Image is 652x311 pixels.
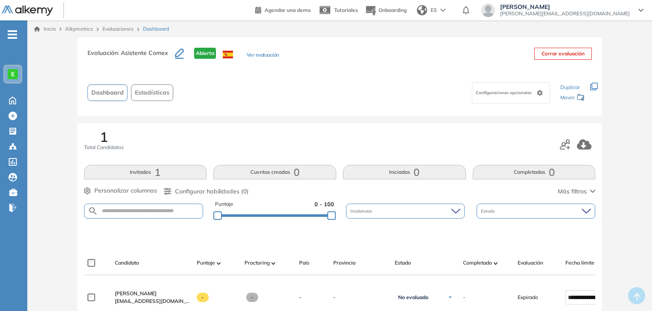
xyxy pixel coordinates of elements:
[135,88,169,97] span: Estadísticas
[560,90,585,106] div: Mover
[346,204,465,219] div: Incidencias
[94,186,157,195] span: Personalizar columnas
[247,51,279,60] button: Ver evaluación
[215,200,233,208] span: Puntaje
[87,84,128,101] button: Dashboard
[244,259,270,267] span: Proctoring
[299,294,301,301] span: -
[265,7,311,13] span: Agendar una demo
[65,26,93,32] span: Alkymetrics
[131,84,173,101] button: Estadísticas
[194,48,216,59] span: Abierta
[84,186,157,195] button: Personalizar columnas
[2,6,53,16] img: Logo
[473,165,596,179] button: Completadas0
[463,259,492,267] span: Completado
[494,262,498,265] img: [missing "en.ARROW_ALT" translation]
[463,294,465,301] span: -
[246,293,259,302] span: -
[84,165,207,179] button: Invitados1
[558,187,595,196] button: Más filtros
[91,88,124,97] span: Dashboard
[11,71,15,78] span: E
[440,9,445,12] img: arrow
[476,89,533,96] span: Configuraciones opcionales
[118,49,168,57] span: : Asistente Comex
[334,7,358,13] span: Tutoriales
[175,187,249,196] span: Configurar habilidades (0)
[417,5,427,15] img: world
[87,48,175,66] h3: Evaluación
[565,259,594,267] span: Fecha límite
[115,259,139,267] span: Candidato
[560,84,580,90] span: Duplicar
[333,294,388,301] span: -
[217,262,221,265] img: [missing "en.ARROW_ALT" translation]
[164,187,249,196] button: Configurar habilidades (0)
[213,165,336,179] button: Cuentas creadas0
[343,165,466,179] button: Iniciadas0
[8,34,17,35] i: -
[255,4,311,14] a: Agendar una demo
[100,130,108,144] span: 1
[365,1,407,20] button: Onboarding
[115,290,190,297] a: [PERSON_NAME]
[88,206,98,216] img: SEARCH_ALT
[197,293,209,302] span: -
[102,26,134,32] a: Evaluaciones
[299,259,309,267] span: País
[398,294,428,301] span: No evaluado
[333,259,355,267] span: Provincia
[500,3,630,10] span: [PERSON_NAME]
[115,290,157,297] span: [PERSON_NAME]
[314,200,334,208] span: 0 - 100
[481,208,497,214] span: Estado
[223,51,233,58] img: ESP
[271,262,276,265] img: [missing "en.ARROW_ALT" translation]
[84,144,124,151] span: Total Candidatos
[534,48,592,60] button: Cerrar evaluación
[350,208,374,214] span: Incidencias
[558,187,587,196] span: Más filtros
[500,10,630,17] span: [PERSON_NAME][EMAIL_ADDRESS][DOMAIN_NAME]
[395,259,411,267] span: Estado
[115,297,190,305] span: [EMAIL_ADDRESS][DOMAIN_NAME]
[477,204,595,219] div: Estado
[143,25,169,33] span: Dashboard
[472,82,550,104] div: Configuraciones opcionales
[378,7,407,13] span: Onboarding
[518,294,538,301] span: Expirado
[518,259,543,267] span: Evaluación
[448,295,453,300] img: Ícono de flecha
[431,6,437,14] span: ES
[34,25,56,33] a: Inicio
[197,259,215,267] span: Puntaje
